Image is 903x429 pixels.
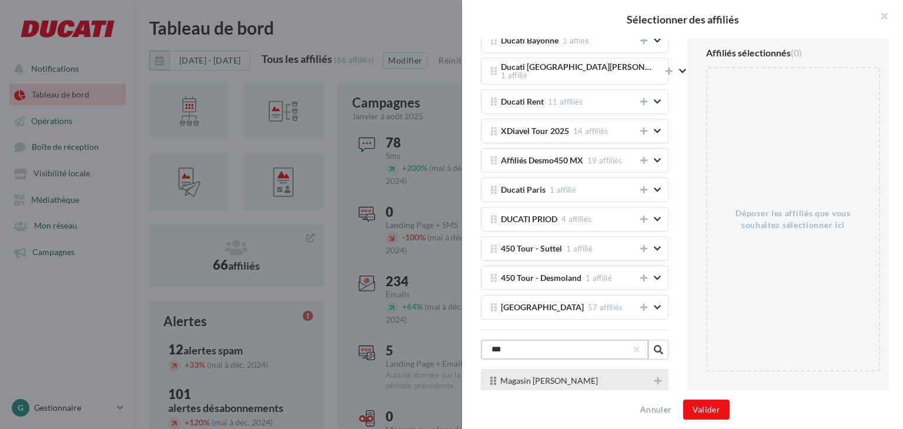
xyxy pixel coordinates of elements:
span: 11 affiliés [548,97,583,106]
span: Magasin [PERSON_NAME] [500,377,598,386]
h2: Sélectionner des affiliés [481,14,884,25]
span: XDiavel Tour 2025 [501,127,569,136]
button: Valider [683,400,730,420]
span: 1 affilié [501,71,527,80]
span: 450 Tour - Desmoland [501,274,581,283]
span: 1 affilié [563,36,589,45]
span: 1 affilié [550,185,576,195]
span: Ducati Paris [501,186,546,195]
span: 14 affiliés [573,126,608,136]
span: DUCATI PRIOD [501,215,557,224]
span: [GEOGRAPHIC_DATA] [501,303,584,312]
span: (0) [791,47,802,58]
div: Affiliés sélectionnés [706,48,802,58]
span: 4 affiliés [561,214,591,224]
span: Ducati [GEOGRAPHIC_DATA][PERSON_NAME][PERSON_NAME] [501,63,653,72]
span: 1 affilié [586,273,612,283]
span: Ducati Rent [501,98,544,106]
span: Ducati Bayonne [501,36,558,45]
span: 1 affilié [566,244,593,253]
span: 450 Tour - Suttel [501,244,562,253]
span: Affiliés Desmo450 MX [501,156,583,165]
span: 19 affiliés [587,156,623,165]
button: Annuler [636,403,676,417]
span: 57 affiliés [588,303,623,312]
